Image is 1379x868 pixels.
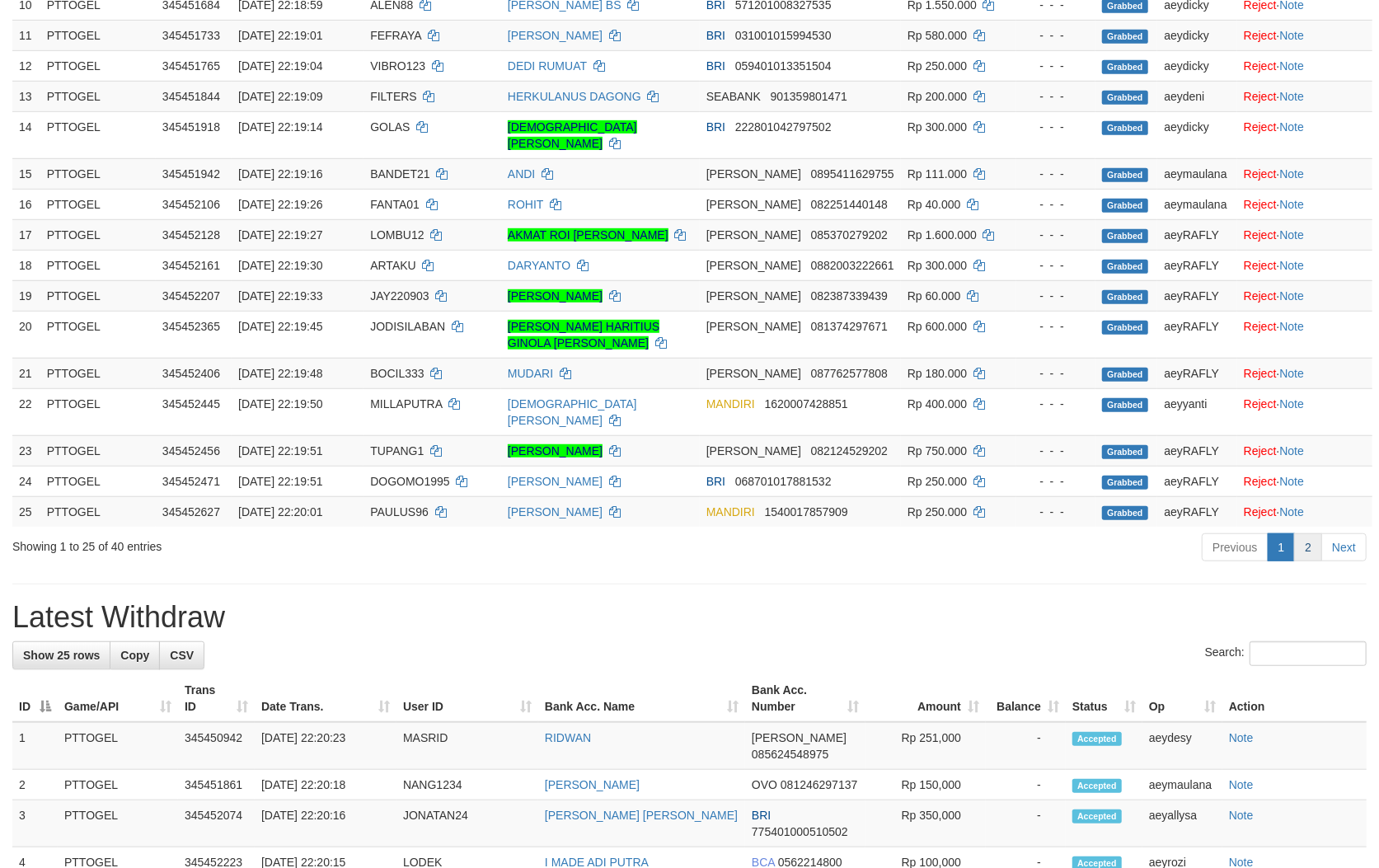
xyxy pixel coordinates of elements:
[162,320,220,333] span: 345452365
[735,59,832,73] span: Copy 059401013351504 to clipboard
[110,641,160,669] a: Copy
[162,120,220,134] span: 345451918
[1157,50,1236,81] td: aeydicky
[865,722,986,770] td: Rp 251,000
[40,388,156,435] td: PTTOGEL
[1279,367,1304,380] a: Note
[706,259,801,272] span: [PERSON_NAME]
[238,29,322,42] span: [DATE] 22:19:01
[40,358,156,388] td: PTTOGEL
[1244,59,1277,73] a: Reject
[1157,280,1236,311] td: aeyRAFLY
[508,320,659,350] a: [PERSON_NAME] HARITIUS GINOLA [PERSON_NAME]
[1157,20,1236,50] td: aeydicky
[508,198,543,211] a: ROHIT
[865,770,986,800] td: Rp 150,000
[1279,505,1304,518] a: Note
[811,228,888,242] span: Copy 085370279202 to clipboard
[706,289,801,303] span: [PERSON_NAME]
[706,397,755,411] span: MANDIRI
[12,532,562,555] div: Showing 1 to 25 of 40 entries
[238,397,322,411] span: [DATE] 22:19:50
[40,466,156,496] td: PTTOGEL
[162,167,220,181] span: 345451942
[58,770,178,800] td: PTTOGEL
[1157,111,1236,158] td: aeydicky
[12,675,58,722] th: ID: activate to sort column descending
[986,675,1066,722] th: Balance: activate to sort column ascending
[1237,81,1372,111] td: ·
[255,675,396,722] th: Date Trans.: activate to sort column ascending
[508,444,603,457] a: [PERSON_NAME]
[1157,219,1236,250] td: aeyRAFLY
[370,367,424,380] span: BOCIL333
[765,397,848,411] span: Copy 1620007428851 to clipboard
[1102,290,1148,304] span: Grabbed
[1237,250,1372,280] td: ·
[745,675,865,722] th: Bank Acc. Number: activate to sort column ascending
[545,778,640,791] a: [PERSON_NAME]
[1244,505,1277,518] a: Reject
[908,59,967,73] span: Rp 250.000
[12,189,40,219] td: 16
[238,505,322,518] span: [DATE] 22:20:01
[1237,466,1372,496] td: ·
[1102,476,1148,490] span: Grabbed
[238,228,322,242] span: [DATE] 22:19:27
[811,289,888,303] span: Copy 082387339439 to clipboard
[811,367,888,380] span: Copy 087762577808 to clipboard
[1023,166,1089,182] div: - - -
[1102,199,1148,213] span: Grabbed
[811,259,894,272] span: Copy 0882003222661 to clipboard
[1279,475,1304,488] a: Note
[1244,120,1277,134] a: Reject
[1244,90,1277,103] a: Reject
[1244,289,1277,303] a: Reject
[1023,227,1089,243] div: - - -
[162,475,220,488] span: 345452471
[40,50,156,81] td: PTTOGEL
[1279,167,1304,181] a: Note
[508,228,668,242] a: AKMAT ROI [PERSON_NAME]
[238,167,322,181] span: [DATE] 22:19:16
[1244,259,1277,272] a: Reject
[178,722,255,770] td: 345450942
[1244,167,1277,181] a: Reject
[12,20,40,50] td: 11
[370,320,445,333] span: JODISILABAN
[1294,533,1322,561] a: 2
[12,641,110,669] a: Show 25 rows
[508,505,603,518] a: [PERSON_NAME]
[1142,770,1222,800] td: aeymaulana
[706,320,801,333] span: [PERSON_NAME]
[238,198,322,211] span: [DATE] 22:19:26
[162,90,220,103] span: 345451844
[765,505,848,518] span: Copy 1540017857909 to clipboard
[1321,533,1367,561] a: Next
[1237,435,1372,466] td: ·
[865,800,986,847] td: Rp 350,000
[1279,397,1304,411] a: Note
[370,59,425,73] span: VIBRO123
[706,167,801,181] span: [PERSON_NAME]
[159,641,204,669] a: CSV
[1023,88,1089,105] div: - - -
[1237,50,1372,81] td: ·
[865,675,986,722] th: Amount: activate to sort column ascending
[370,198,420,211] span: FANTA01
[771,90,847,103] span: Copy 901359801471 to clipboard
[908,475,967,488] span: Rp 250.000
[706,444,801,457] span: [PERSON_NAME]
[238,444,322,457] span: [DATE] 22:19:51
[1244,367,1277,380] a: Reject
[908,444,967,457] span: Rp 750.000
[1102,60,1148,74] span: Grabbed
[178,675,255,722] th: Trans ID: activate to sort column ascending
[1237,388,1372,435] td: ·
[1102,321,1148,335] span: Grabbed
[1244,397,1277,411] a: Reject
[1023,119,1089,135] div: - - -
[120,649,149,662] span: Copy
[58,675,178,722] th: Game/API: activate to sort column ascending
[1279,320,1304,333] a: Note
